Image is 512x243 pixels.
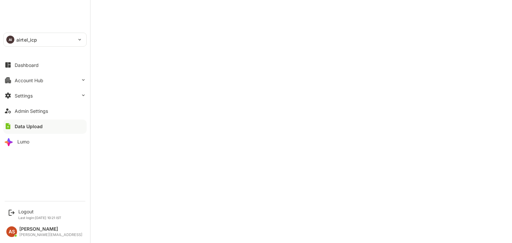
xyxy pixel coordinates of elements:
[15,108,48,114] div: Admin Settings
[18,216,61,220] p: Last login: [DATE] 10:21 IST
[6,226,17,237] div: AS
[3,135,87,148] button: Lumo
[19,226,82,232] div: [PERSON_NAME]
[15,78,43,83] div: Account Hub
[6,36,14,44] div: AI
[3,120,87,133] button: Data Upload
[19,233,82,237] div: [PERSON_NAME][EMAIL_ADDRESS]
[15,93,33,99] div: Settings
[3,74,87,87] button: Account Hub
[15,123,43,129] div: Data Upload
[18,209,61,214] div: Logout
[3,104,87,118] button: Admin Settings
[16,36,37,43] p: airtel_icp
[3,58,87,72] button: Dashboard
[3,89,87,102] button: Settings
[4,33,86,46] div: AIairtel_icp
[15,62,39,68] div: Dashboard
[17,139,29,144] div: Lumo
